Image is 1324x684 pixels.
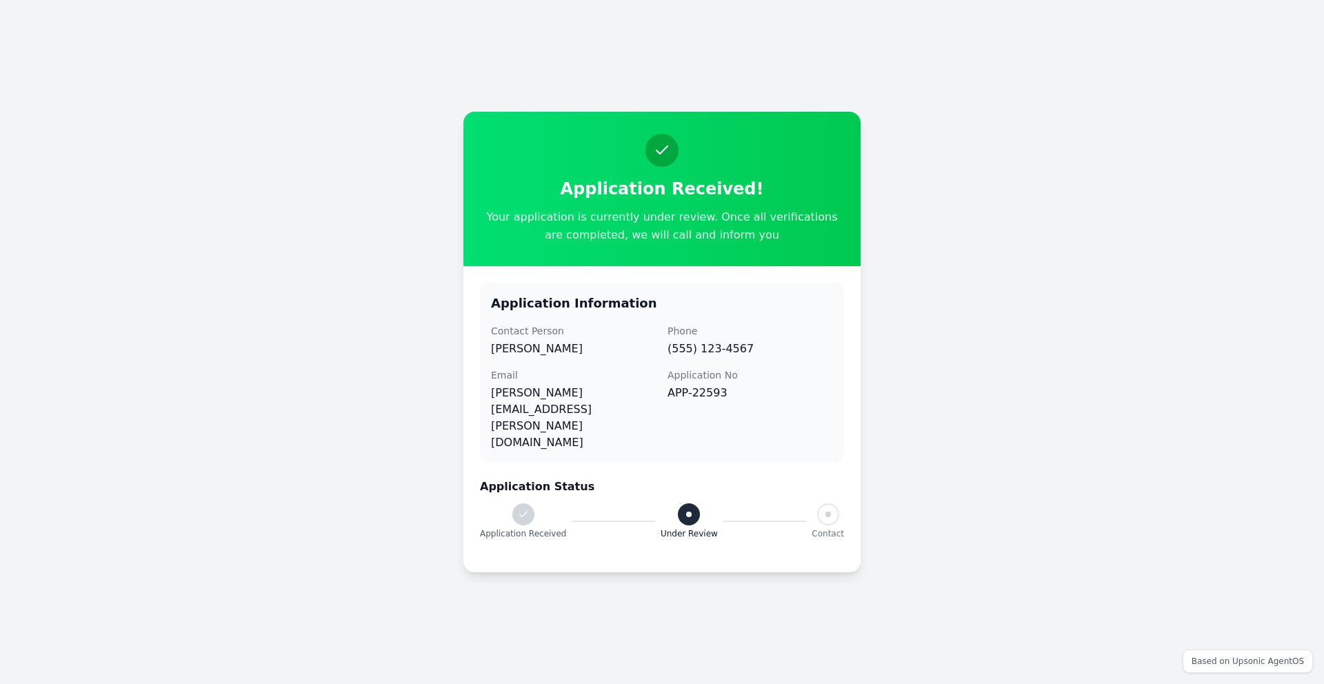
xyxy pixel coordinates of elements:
[480,479,844,495] h3: Application Status
[480,208,844,244] p: Your application is currently under review. Once all verifications are completed, we will call an...
[491,341,656,357] div: [PERSON_NAME]
[661,528,718,539] span: Under Review
[480,528,566,539] span: Application Received
[491,294,833,313] h2: Application Information
[668,368,833,382] div: Application No
[668,385,833,401] div: APP-22593
[668,341,833,357] div: (555) 123-4567
[491,324,656,338] div: Contact Person
[812,528,844,539] span: Contact
[668,324,833,338] div: Phone
[491,368,656,382] div: Email
[480,178,844,200] h1: Application Received!
[491,385,656,451] div: [PERSON_NAME][EMAIL_ADDRESS][PERSON_NAME][DOMAIN_NAME]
